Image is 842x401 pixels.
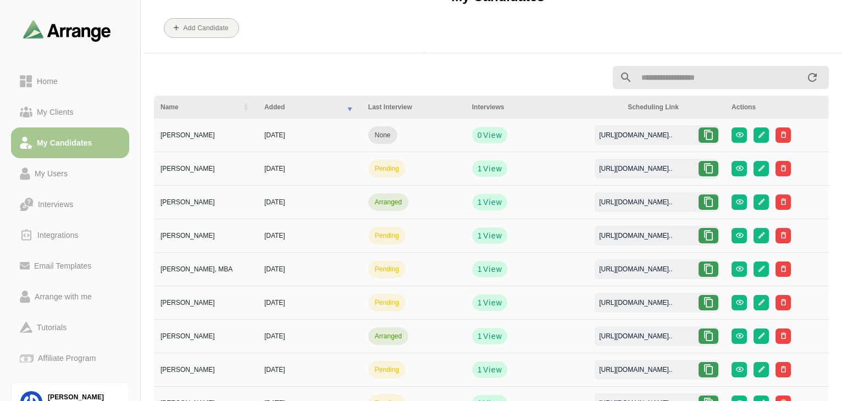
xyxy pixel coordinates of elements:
[483,130,502,141] span: View
[33,229,83,242] div: Integrations
[375,298,399,308] div: pending
[11,312,129,343] a: Tutorials
[11,343,129,374] a: Affiliate Program
[264,130,355,140] div: [DATE]
[11,250,129,281] a: Email Templates
[160,365,251,375] div: [PERSON_NAME]
[477,331,482,342] strong: 1
[11,158,129,189] a: My Users
[806,71,819,84] i: appended action
[11,97,129,127] a: My Clients
[425,51,597,64] p: 01:25 PM [US_STATE], [GEOGRAPHIC_DATA]
[590,164,681,174] div: [URL][DOMAIN_NAME]..
[732,102,822,112] div: Actions
[472,227,507,244] button: 1View
[477,264,482,275] strong: 1
[477,230,482,241] strong: 1
[392,51,424,64] p: [DATE]
[477,130,482,141] strong: 0
[11,127,129,158] a: My Candidates
[164,18,239,38] button: Add Candidate
[477,163,482,174] strong: 1
[34,352,100,365] div: Affiliate Program
[30,259,96,272] div: Email Templates
[30,290,96,303] div: Arrange with me
[375,231,399,241] div: pending
[182,24,229,32] b: Add Candidate
[590,231,681,241] div: [URL][DOMAIN_NAME]..
[472,127,507,143] button: 0View
[477,364,482,375] strong: 1
[264,298,355,308] div: [DATE]
[483,331,502,342] span: View
[160,264,251,274] div: [PERSON_NAME], MBA
[264,231,355,241] div: [DATE]
[590,298,681,308] div: [URL][DOMAIN_NAME]..
[264,264,355,274] div: [DATE]
[483,197,502,208] span: View
[264,331,355,341] div: [DATE]
[483,230,502,241] span: View
[483,364,502,375] span: View
[264,102,339,112] div: Added
[160,298,251,308] div: [PERSON_NAME]
[472,261,507,277] button: 1View
[472,328,507,344] button: 1View
[483,264,502,275] span: View
[590,130,681,140] div: [URL][DOMAIN_NAME]..
[160,197,251,207] div: [PERSON_NAME]
[11,189,129,220] a: Interviews
[11,66,129,97] a: Home
[32,75,62,88] div: Home
[472,102,614,112] div: Interviews
[477,297,482,308] strong: 1
[30,167,72,180] div: My Users
[23,20,111,41] img: arrangeai-name-small-logo.4d2b8aee.svg
[483,163,502,174] span: View
[472,361,507,378] button: 1View
[368,102,459,112] div: Last Interview
[32,321,71,334] div: Tutorials
[472,194,507,210] button: 1View
[375,264,399,274] div: pending
[590,264,681,274] div: [URL][DOMAIN_NAME]..
[160,130,251,140] div: [PERSON_NAME]
[375,130,391,140] div: None
[483,297,502,308] span: View
[375,331,402,341] div: arranged
[628,102,718,112] div: Scheduling Link
[160,231,251,241] div: [PERSON_NAME]
[375,197,402,207] div: arranged
[375,365,399,375] div: pending
[477,197,482,208] strong: 1
[472,160,507,177] button: 1View
[160,102,235,112] div: Name
[375,164,399,174] div: pending
[590,331,681,341] div: [URL][DOMAIN_NAME]..
[590,365,681,375] div: [URL][DOMAIN_NAME]..
[264,197,355,207] div: [DATE]
[160,331,251,341] div: [PERSON_NAME]
[11,281,129,312] a: Arrange with me
[11,220,129,250] a: Integrations
[32,105,78,119] div: My Clients
[264,164,355,174] div: [DATE]
[32,136,97,149] div: My Candidates
[590,197,681,207] div: [URL][DOMAIN_NAME]..
[34,198,77,211] div: Interviews
[264,365,355,375] div: [DATE]
[160,164,251,174] div: [PERSON_NAME]
[472,294,507,311] button: 1View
